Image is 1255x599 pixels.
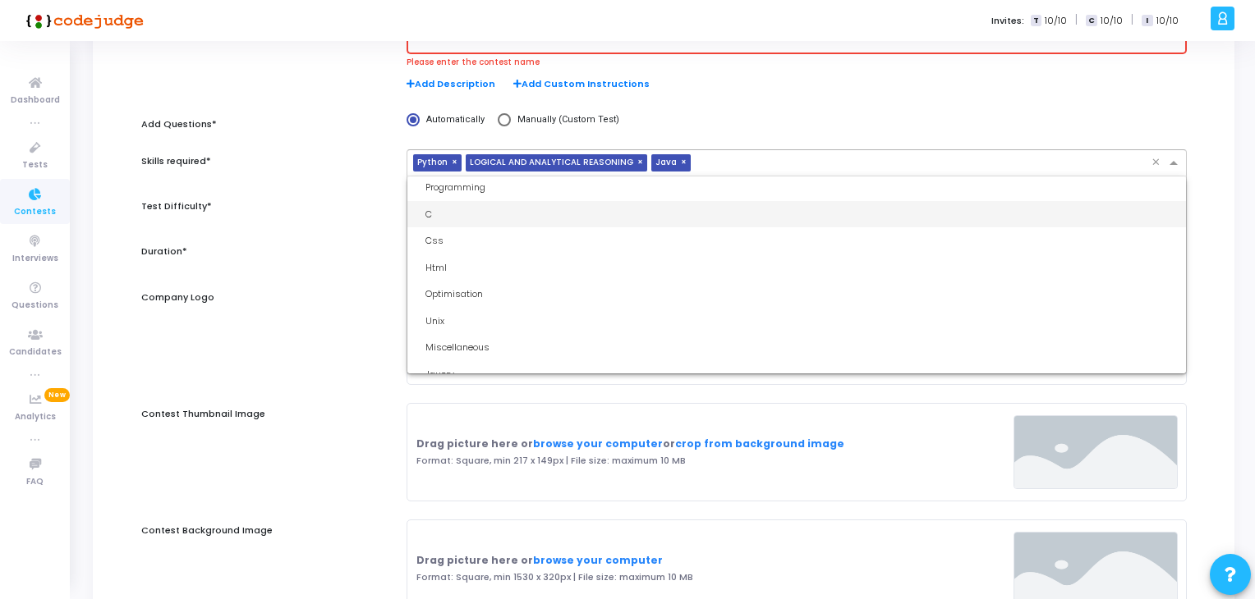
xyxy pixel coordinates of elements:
img: logo [21,4,144,37]
span: | [1075,11,1078,29]
a: browse your computer [533,553,663,567]
label: Test Difficulty* [141,199,212,213]
a: browse your computer [533,437,663,450]
span: I [1142,15,1152,27]
ng-dropdown-panel: Options list [407,176,1187,374]
span: 10/10 [1045,14,1067,28]
label: Duration* [141,245,187,258]
span: FAQ [26,475,44,489]
span: Interviews [12,252,58,266]
span: New [44,388,70,402]
span: × [637,154,647,171]
span: Dashboard [11,94,60,107]
label: Invites: [991,14,1024,28]
div: Html [425,261,1178,275]
span: × [681,154,691,171]
img: Thumbnail [1014,415,1178,489]
span: Python [413,154,452,171]
div: Format: Square, min 1530 x 320px | File size: maximum 10 MB [416,570,693,584]
div: Jquery [425,368,1178,382]
div: Drag picture here or [416,553,693,568]
span: Manually (Custom Test) [511,113,619,127]
span: | [1131,11,1133,29]
span: Automatically [420,113,485,127]
span: × [452,154,462,171]
label: Contest Background Image [141,524,273,537]
label: Skills required* [141,154,211,168]
span: T [1031,15,1041,27]
span: C [1086,15,1096,27]
div: Optimisation [425,287,1178,301]
span: Clear all [1152,155,1165,171]
span: Tests [22,158,48,172]
div: Unix [425,314,1178,328]
span: Questions [11,299,58,313]
span: 10/10 [1156,14,1179,28]
span: Add Description [407,77,495,91]
label: Add Questions* [141,117,217,131]
label: Company Logo [141,290,214,304]
div: Please enter the contest name [407,57,1187,69]
span: 10/10 [1101,14,1123,28]
div: Miscellaneous [425,341,1178,354]
span: Java [651,154,681,171]
span: Add Custom Instructions [513,77,650,91]
span: Candidates [9,345,62,359]
div: Format: Square, min 217 x 149px | File size: maximum 10 MB [416,454,844,468]
div: C [425,208,1178,222]
span: Analytics [15,410,56,424]
div: Drag picture here or or [416,437,844,451]
span: LOGICAL AND ANALYTICAL REASONING [466,154,637,171]
a: crop from background image [675,437,844,450]
span: Contests [14,205,56,219]
div: Programming [425,181,1178,194]
label: Contest Thumbnail Image [141,407,265,421]
div: Css [425,234,1178,248]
